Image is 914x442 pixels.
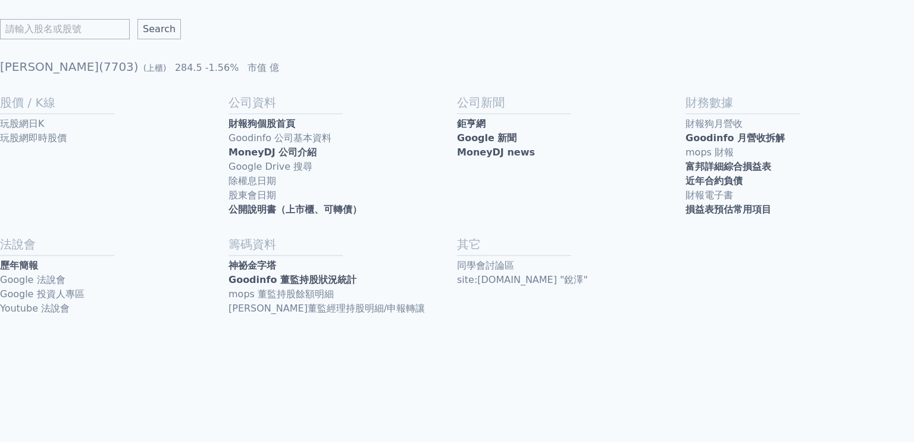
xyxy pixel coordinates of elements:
h2: 財務數據 [685,94,914,111]
h2: 公司資料 [228,94,457,111]
input: Search [137,19,181,39]
a: 近年合約負債 [685,174,914,188]
span: 市值 億 [248,62,279,73]
a: 財報狗月營收 [685,117,914,131]
a: Goodinfo 董監持股狀況統計 [228,273,457,287]
span: (上櫃) [143,63,167,73]
a: Google Drive 搜尋 [228,160,457,174]
h2: 公司新聞 [457,94,685,111]
a: Goodinfo 公司基本資料 [228,131,457,145]
a: 神祕金字塔 [228,259,457,273]
a: 財報電子書 [685,188,914,203]
h2: 籌碼資料 [228,236,457,253]
a: 除權息日期 [228,174,457,188]
span: 284.5 -1.56% [175,62,239,73]
a: 財報狗個股首頁 [228,117,457,131]
a: [PERSON_NAME]董監經理持股明細/申報轉讓 [228,301,457,316]
a: 損益表預估常用項目 [685,203,914,217]
a: mops 財報 [685,145,914,160]
a: mops 董監持股餘額明細 [228,287,457,301]
a: 同學會討論區 [457,259,685,273]
a: MoneyDJ news [457,145,685,160]
a: Google 新聞 [457,131,685,145]
a: 公開說明書（上市櫃、可轉債） [228,203,457,217]
h2: 其它 [457,236,685,253]
a: 富邦詳細綜合損益表 [685,160,914,174]
a: 鉅亨網 [457,117,685,131]
a: site:[DOMAIN_NAME] "銳澤" [457,273,685,287]
a: 股東會日期 [228,188,457,203]
a: MoneyDJ 公司介紹 [228,145,457,160]
a: Goodinfo 月營收拆解 [685,131,914,145]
